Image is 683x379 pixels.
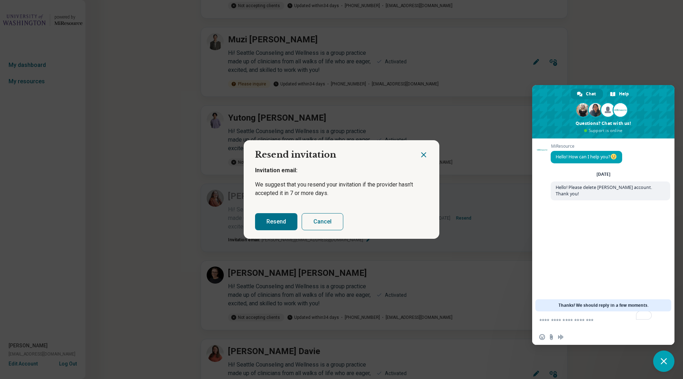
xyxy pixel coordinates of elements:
button: Resend [255,213,297,230]
button: Close dialog [419,151,428,159]
span: Invitation email: [255,167,297,174]
button: Cancel [302,213,343,230]
h2: Resend invitation [244,140,419,164]
p: We suggest that you resend your invitation if the provider hasn't accepted it in 7 or more days. [255,180,428,198]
